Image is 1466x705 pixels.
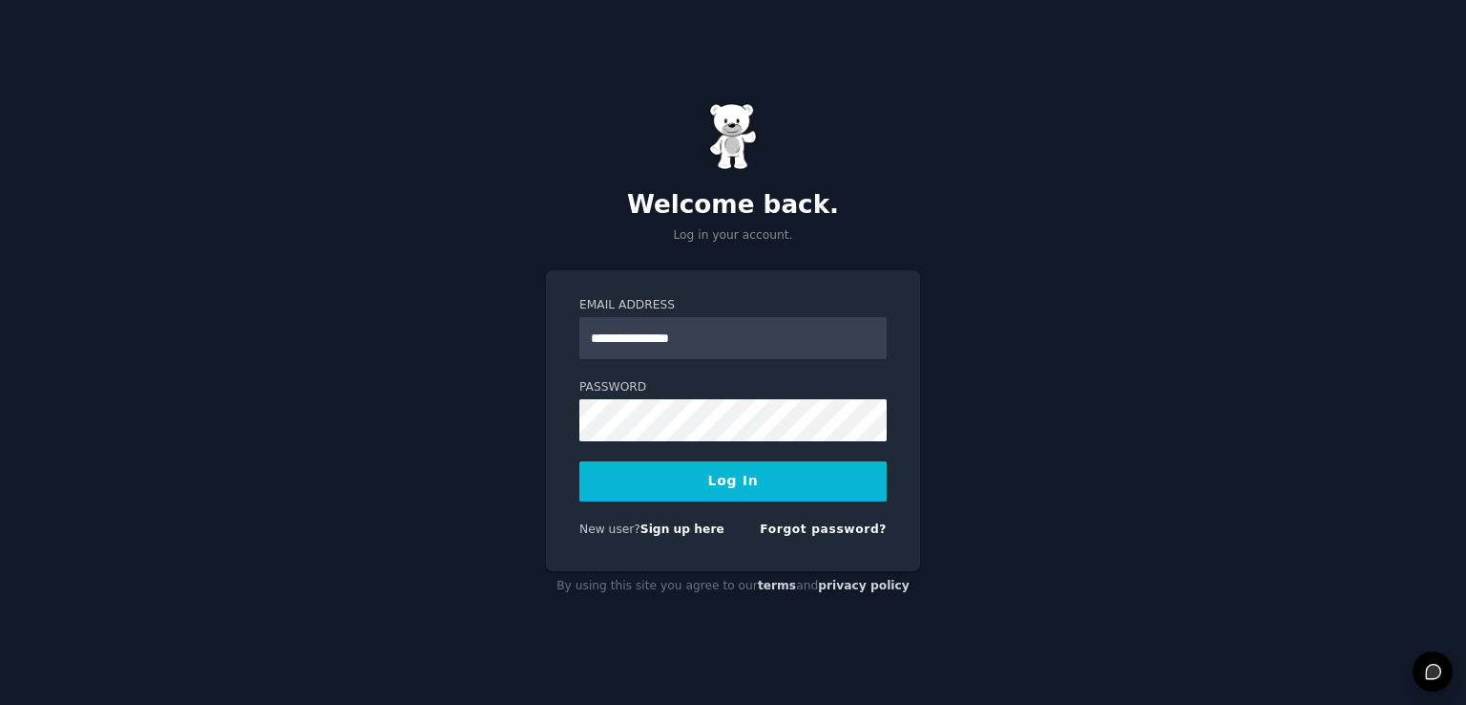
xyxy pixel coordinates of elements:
div: By using this site you agree to our and [546,571,920,602]
a: Sign up here [640,523,724,536]
img: Gummy Bear [709,103,757,170]
h2: Welcome back. [546,190,920,221]
a: Forgot password? [760,523,887,536]
label: Email Address [579,297,887,314]
p: Log in your account. [546,227,920,245]
button: Log In [579,461,887,502]
span: New user? [579,523,640,536]
a: terms [758,579,796,592]
a: privacy policy [818,579,910,592]
label: Password [579,379,887,396]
